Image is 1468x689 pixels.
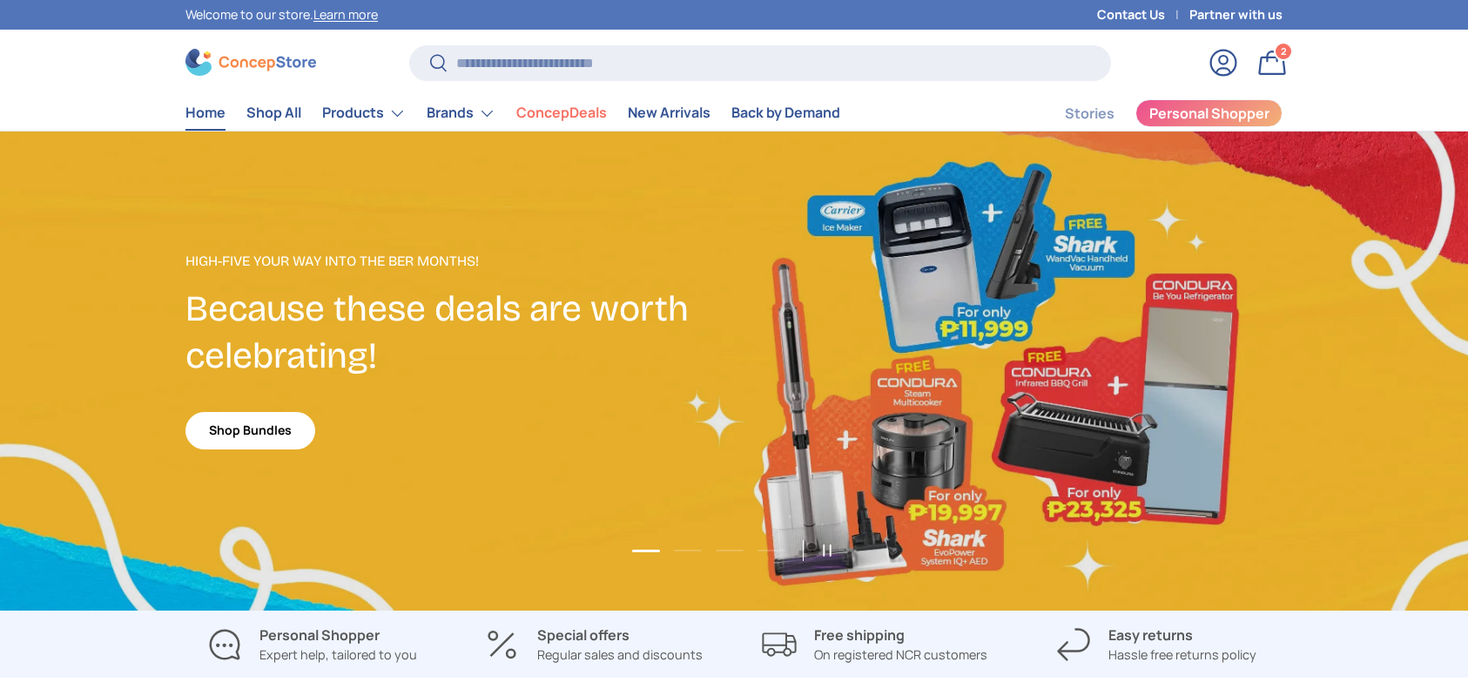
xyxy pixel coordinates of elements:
strong: Personal Shopper [259,625,380,645]
a: Partner with us [1189,5,1283,24]
img: ConcepStore [185,49,316,76]
span: Personal Shopper [1149,106,1269,120]
a: Personal Shopper Expert help, tailored to you [185,625,439,665]
a: Home [185,96,226,130]
strong: Free shipping [814,625,905,645]
nav: Secondary [1023,96,1283,131]
p: On registered NCR customers [814,645,987,665]
p: Regular sales and discounts [537,645,703,665]
strong: Special offers [537,625,630,645]
span: 2 [1281,44,1287,57]
nav: Primary [185,96,840,131]
a: Shop All [246,96,301,130]
a: Easy returns Hassle free returns policy [1029,625,1283,665]
p: Hassle free returns policy [1108,645,1256,665]
a: Learn more [313,6,378,23]
p: Expert help, tailored to you [259,645,417,665]
a: Special offers Regular sales and discounts [467,625,720,665]
a: Products [322,96,406,131]
summary: Brands [416,96,506,131]
a: Contact Us [1097,5,1189,24]
strong: Easy returns [1108,625,1193,645]
p: Welcome to our store. [185,5,378,24]
a: ConcepDeals [516,96,607,130]
h2: Because these deals are worth celebrating! [185,286,734,380]
a: Shop Bundles [185,412,315,449]
summary: Products [312,96,416,131]
a: Brands [427,96,495,131]
a: Free shipping On registered NCR customers [748,625,1001,665]
a: Back by Demand [731,96,840,130]
a: Personal Shopper [1135,99,1283,127]
p: High-Five Your Way Into the Ber Months! [185,251,734,272]
a: New Arrivals [628,96,710,130]
a: Stories [1065,97,1114,131]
